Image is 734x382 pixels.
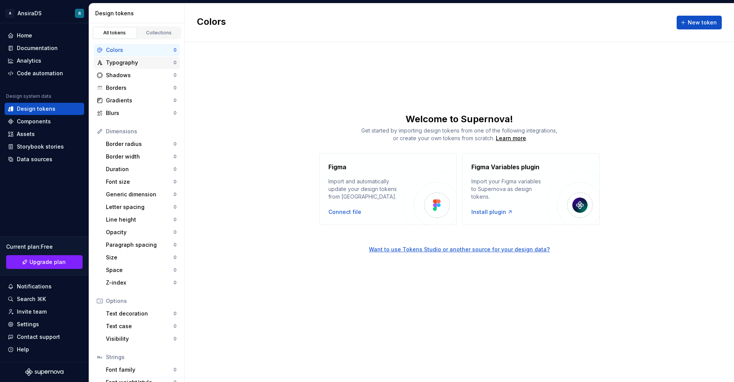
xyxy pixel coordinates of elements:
a: Invite team [5,306,84,318]
div: Search ⌘K [17,295,46,303]
div: Current plan : Free [6,243,83,251]
button: AAnsiraDSR [2,5,87,21]
button: Upgrade plan [6,255,83,269]
div: Settings [17,320,39,328]
div: Notifications [17,283,52,290]
a: Assets [5,128,84,140]
div: 0 [174,85,177,91]
div: 0 [174,267,177,273]
a: Want to use Tokens Studio or another source for your design data? [185,225,734,253]
button: Contact support [5,331,84,343]
a: Borders0 [94,82,180,94]
div: Dimensions [106,128,177,135]
div: Duration [106,165,174,173]
a: Storybook stories [5,141,84,153]
a: Line height0 [103,214,180,226]
div: Border radius [106,140,174,148]
a: Text case0 [103,320,180,332]
div: Shadows [106,71,174,79]
div: Text decoration [106,310,174,317]
svg: Supernova Logo [25,368,63,376]
div: 0 [174,323,177,329]
a: Settings [5,318,84,330]
a: Font family0 [103,364,180,376]
span: Upgrade plan [29,258,66,266]
a: Z-index0 [103,277,180,289]
div: Blurs [106,109,174,117]
span: New token [688,19,717,26]
div: Line height [106,216,174,223]
div: Install plugin [471,208,513,216]
div: 0 [174,191,177,197]
a: Letter spacing0 [103,201,180,213]
div: 0 [174,242,177,248]
div: Options [106,297,177,305]
div: 0 [174,254,177,261]
a: Learn more [496,134,526,142]
div: Design system data [6,93,51,99]
a: Documentation [5,42,84,54]
div: Z-index [106,279,174,286]
div: Help [17,346,29,353]
div: Collections [140,30,178,36]
div: 0 [174,229,177,235]
div: Assets [17,130,35,138]
div: Colors [106,46,174,54]
div: 0 [174,141,177,147]
div: 0 [174,72,177,78]
div: 0 [174,97,177,104]
a: Size0 [103,251,180,264]
a: Paragraph spacing0 [103,239,180,251]
button: New token [677,16,722,29]
div: Design tokens [17,105,55,113]
div: Storybook stories [17,143,64,151]
div: R [78,10,81,16]
div: Design tokens [95,10,181,17]
div: Components [17,118,51,125]
h4: Figma Variables plugin [471,162,539,172]
div: Letter spacing [106,203,174,211]
a: Duration0 [103,163,180,175]
div: 0 [174,179,177,185]
div: Borders [106,84,174,92]
div: 0 [174,367,177,373]
button: Connect file [328,208,361,216]
div: Visibility [106,335,174,343]
button: Want to use Tokens Studio or another source for your design data? [369,246,550,253]
a: Blurs0 [94,107,180,119]
div: Contact support [17,333,60,341]
button: Notifications [5,280,84,293]
div: Space [106,266,174,274]
div: 0 [174,110,177,116]
div: Font family [106,366,174,374]
div: Typography [106,59,174,66]
a: Border width0 [103,151,180,163]
a: Typography0 [94,57,180,69]
div: Opacity [106,228,174,236]
div: 0 [174,280,177,286]
div: Home [17,32,32,39]
div: 0 [174,60,177,66]
div: Generic dimension [106,191,174,198]
a: Opacity0 [103,226,180,238]
div: Strings [106,353,177,361]
div: 0 [174,154,177,160]
div: 0 [174,336,177,342]
button: Search ⌘K [5,293,84,305]
div: Documentation [17,44,58,52]
a: Data sources [5,153,84,165]
a: Home [5,29,84,42]
div: AnsiraDS [18,10,42,17]
div: Invite team [17,308,47,316]
div: 0 [174,204,177,210]
a: Colors0 [94,44,180,56]
a: Code automation [5,67,84,79]
h4: Figma [328,162,346,172]
div: 0 [174,166,177,172]
div: Import your Figma variables to Supernova as design tokens. [471,178,546,201]
div: 0 [174,311,177,317]
span: Get started by importing design tokens from one of the following integrations, or create your own... [361,127,557,141]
